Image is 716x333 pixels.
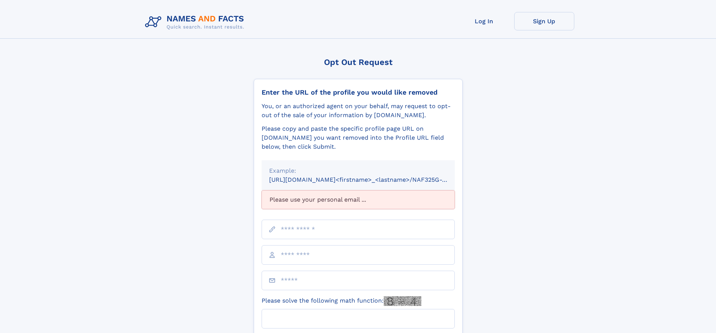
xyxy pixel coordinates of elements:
label: Please solve the following math function: [262,296,421,306]
div: You, or an authorized agent on your behalf, may request to opt-out of the sale of your informatio... [262,102,455,120]
div: Opt Out Request [254,57,463,67]
div: Please copy and paste the specific profile page URL on [DOMAIN_NAME] you want removed into the Pr... [262,124,455,151]
img: Logo Names and Facts [142,12,250,32]
div: Please use your personal email ... [262,190,455,209]
small: [URL][DOMAIN_NAME]<firstname>_<lastname>/NAF325G-xxxxxxxx [269,176,469,183]
div: Enter the URL of the profile you would like removed [262,88,455,96]
div: Example: [269,166,447,175]
a: Sign Up [514,12,574,30]
a: Log In [454,12,514,30]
